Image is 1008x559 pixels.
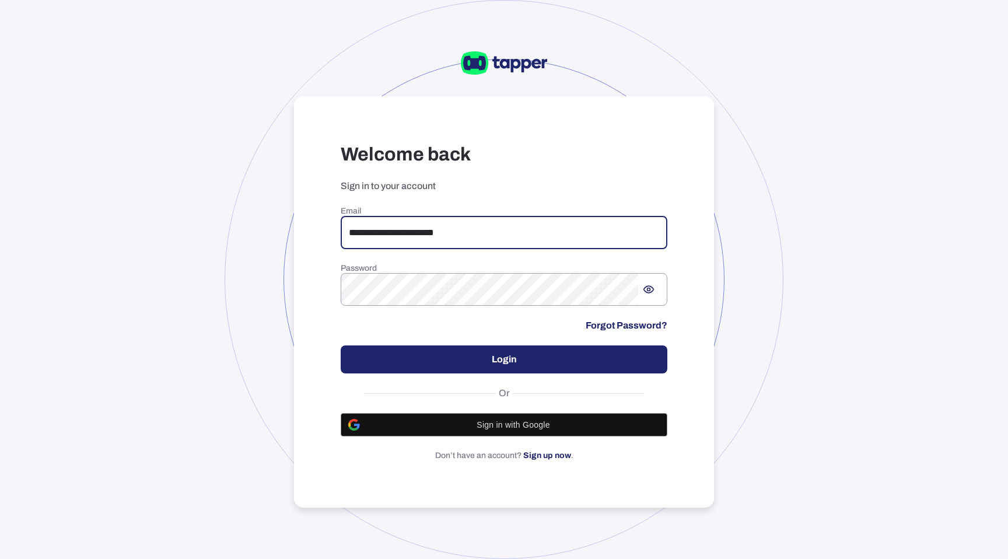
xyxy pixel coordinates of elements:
[496,387,513,399] span: Or
[341,263,667,274] h6: Password
[586,320,667,331] a: Forgot Password?
[341,450,667,461] p: Don’t have an account? .
[341,143,667,166] h3: Welcome back
[341,180,667,192] p: Sign in to your account
[523,451,571,460] a: Sign up now
[341,413,667,436] button: Sign in with Google
[341,345,667,373] button: Login
[341,206,667,216] h6: Email
[638,279,659,300] button: Show password
[367,420,660,429] span: Sign in with Google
